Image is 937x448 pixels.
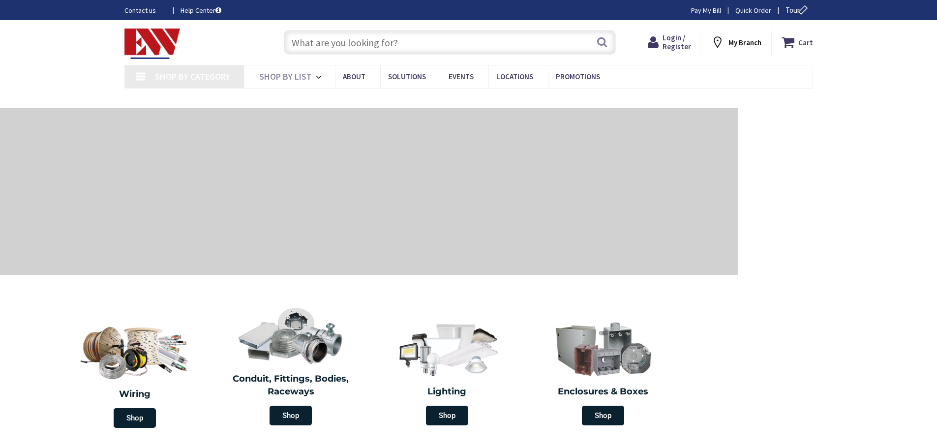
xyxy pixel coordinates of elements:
[496,72,533,81] span: Locations
[798,33,813,51] strong: Cart
[215,302,367,430] a: Conduit, Fittings, Bodies, Raceways Shop
[449,72,474,81] span: Events
[782,33,813,51] a: Cart
[181,5,221,15] a: Help Center
[528,315,679,430] a: Enclosures & Boxes Shop
[556,72,600,81] span: Promotions
[114,408,156,428] span: Shop
[786,5,811,15] span: Tour
[426,406,468,425] span: Shop
[728,38,761,47] strong: My Branch
[691,5,721,15] a: Pay My Bill
[155,71,230,82] span: Shop By Category
[533,386,674,398] h2: Enclosures & Boxes
[259,71,312,82] span: Shop By List
[61,388,208,401] h2: Wiring
[284,30,616,55] input: What are you looking for?
[376,386,518,398] h2: Lighting
[343,72,365,81] span: About
[371,315,523,430] a: Lighting Shop
[388,72,426,81] span: Solutions
[57,315,213,433] a: Wiring Shop
[663,33,691,51] span: Login / Register
[711,33,761,51] div: My Branch
[735,5,771,15] a: Quick Order
[124,29,181,59] img: Electrical Wholesalers, Inc.
[648,33,691,51] a: Login / Register
[124,5,165,15] a: Contact us
[270,406,312,425] span: Shop
[220,373,362,398] h2: Conduit, Fittings, Bodies, Raceways
[582,406,624,425] span: Shop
